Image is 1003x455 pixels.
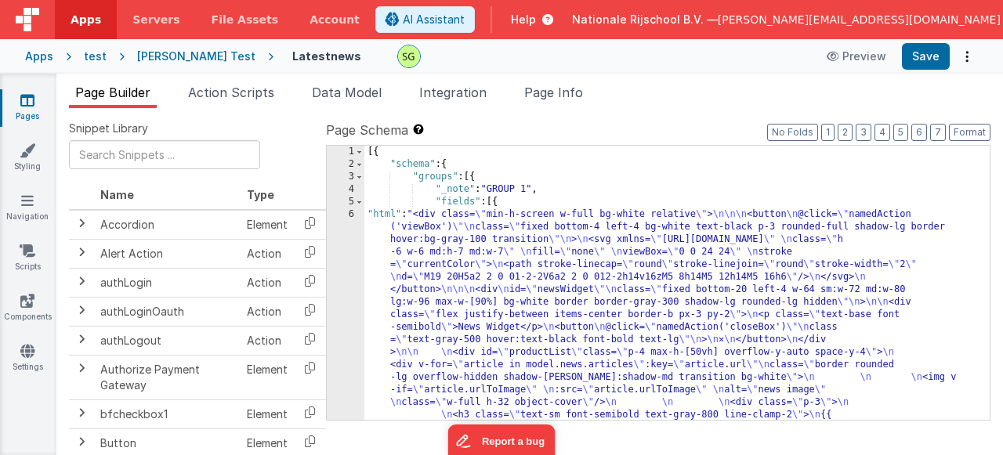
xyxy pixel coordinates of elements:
[398,45,420,67] img: 497ae24fd84173162a2d7363e3b2f127
[71,12,101,27] span: Apps
[69,140,260,169] input: Search Snippets ...
[856,124,871,141] button: 3
[511,12,536,27] span: Help
[902,43,950,70] button: Save
[241,297,294,326] td: Action
[874,124,890,141] button: 4
[956,45,978,67] button: Options
[137,49,255,64] div: [PERSON_NAME] Test
[25,49,53,64] div: Apps
[94,355,241,399] td: Authorize Payment Gateway
[327,183,364,196] div: 4
[188,85,274,100] span: Action Scripts
[247,188,274,201] span: Type
[292,50,361,62] h4: Latestnews
[94,399,241,428] td: bfcheckbox1
[524,85,583,100] span: Page Info
[817,44,896,69] button: Preview
[911,124,927,141] button: 6
[327,146,364,158] div: 1
[69,121,148,136] span: Snippet Library
[327,196,364,208] div: 5
[419,85,487,100] span: Integration
[375,6,475,33] button: AI Assistant
[326,121,408,139] span: Page Schema
[94,268,241,297] td: authLogin
[212,12,279,27] span: File Assets
[132,12,179,27] span: Servers
[94,210,241,240] td: Accordion
[312,85,382,100] span: Data Model
[75,85,150,100] span: Page Builder
[94,326,241,355] td: authLogout
[100,188,134,201] span: Name
[930,124,946,141] button: 7
[327,171,364,183] div: 3
[241,399,294,428] td: Element
[949,124,990,141] button: Format
[84,49,107,64] div: test
[767,124,818,141] button: No Folds
[241,210,294,240] td: Element
[94,239,241,268] td: Alert Action
[241,268,294,297] td: Action
[241,239,294,268] td: Action
[893,124,908,141] button: 5
[838,124,853,141] button: 2
[241,326,294,355] td: Action
[821,124,835,141] button: 1
[718,12,1001,27] span: [PERSON_NAME][EMAIL_ADDRESS][DOMAIN_NAME]
[572,12,718,27] span: Nationale Rijschool B.V. —
[327,158,364,171] div: 2
[241,355,294,399] td: Element
[94,297,241,326] td: authLoginOauth
[403,12,465,27] span: AI Assistant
